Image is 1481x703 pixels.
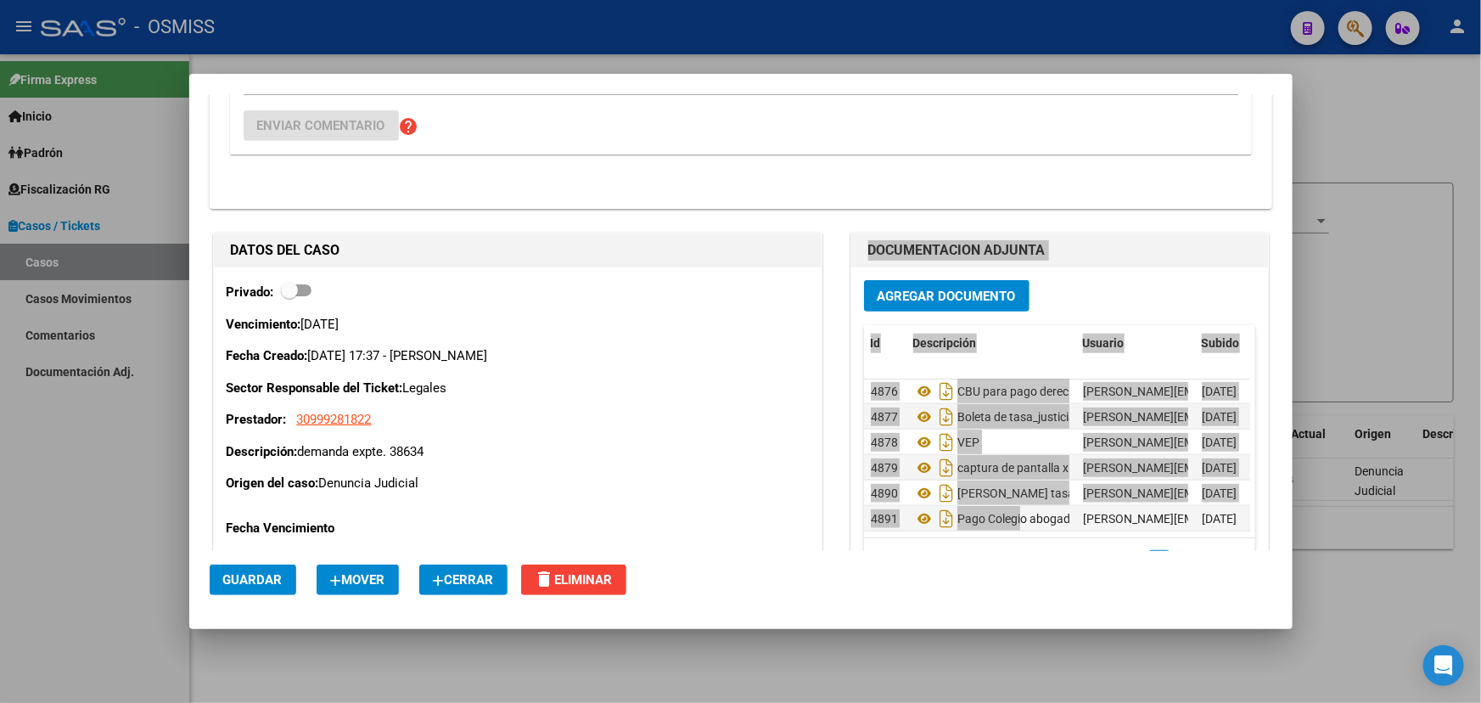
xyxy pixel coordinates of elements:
[935,505,957,532] i: Descargar documento
[871,458,900,478] div: 4879
[317,565,399,595] button: Mover
[227,475,319,491] strong: Origen del caso:
[973,550,1005,569] a: go to first page
[330,572,385,588] span: Mover
[913,336,977,350] span: Descripción
[871,433,900,453] div: 4878
[878,289,1016,304] span: Agregar Documento
[935,403,957,430] i: Descargar documento
[257,118,385,133] span: Enviar comentario
[864,280,1029,312] button: Agregar Documento
[227,474,809,493] p: Denuncia Judicial
[231,242,340,258] strong: DATOS DEL CASO
[227,444,298,459] strong: Descripción:
[433,572,494,588] span: Cerrar
[1047,550,1068,569] a: 4
[864,325,906,362] datatable-header-cell: Id
[521,565,626,595] button: Eliminar
[1121,545,1147,574] li: page 7
[1202,461,1237,475] span: [DATE]
[1149,550,1170,569] a: 8
[1175,550,1207,569] a: go to next page
[1096,545,1121,574] li: page 6
[1076,325,1195,362] datatable-header-cell: Usuario
[227,380,403,396] strong: Sector Responsable del Ticket:
[1212,550,1244,569] a: go to last page
[957,410,1080,424] span: Boleta de tasa_justicia_
[227,442,809,462] p: demanda expte. 38634
[1202,436,1237,449] span: [DATE]
[419,565,508,595] button: Cerrar
[871,509,900,529] div: 4891
[1202,486,1237,500] span: [DATE]
[864,538,940,581] div: 50 total
[871,336,881,350] span: Id
[1195,325,1280,362] datatable-header-cell: Subido
[535,572,613,588] span: Eliminar
[935,454,957,481] i: Descargar documento
[871,382,900,402] div: 4876
[868,240,1251,261] h1: DOCUMENTACION ADJUNTA
[1098,550,1119,569] a: 6
[1045,545,1070,574] li: page 4
[1423,645,1464,686] div: Open Intercom Messenger
[297,412,372,427] span: 30999281822
[1202,512,1237,526] span: [DATE]
[957,486,1130,500] span: [PERSON_NAME] tasa de justicia
[871,408,900,427] div: 4877
[399,116,419,137] mat-icon: help
[227,346,809,366] p: [DATE] 17:37 - [PERSON_NAME]
[227,317,301,332] strong: Vencimiento:
[957,436,979,449] span: VEP
[1202,385,1237,398] span: [DATE]
[1147,545,1172,574] li: page 8
[906,325,1076,362] datatable-header-cell: Descripción
[227,348,308,363] strong: Fecha Creado:
[244,110,399,141] button: Enviar comentario
[227,315,809,335] p: [DATE]
[227,379,809,398] p: Legales
[957,385,1101,398] span: CBU para pago derecho fijo
[1083,336,1125,350] span: Usuario
[227,412,287,427] strong: Prestador:
[871,484,900,503] div: 4890
[1202,410,1237,424] span: [DATE]
[957,512,1176,526] span: Pago Colegio abogados [PERSON_NAME]
[1010,550,1042,569] a: go to previous page
[935,480,957,507] i: Descargar documento
[210,565,296,595] button: Guardar
[1083,486,1461,500] span: [PERSON_NAME][EMAIL_ADDRESS][DOMAIN_NAME] - [PERSON_NAME]
[957,461,1093,475] span: captura de pantalla x VEP
[227,519,401,538] p: Fecha Vencimiento
[1083,512,1461,526] span: [PERSON_NAME][EMAIL_ADDRESS][DOMAIN_NAME] - [PERSON_NAME]
[227,284,274,300] strong: Privado:
[1124,550,1144,569] a: 7
[935,378,957,405] i: Descargar documento
[1070,545,1096,574] li: page 5
[535,569,555,589] mat-icon: delete
[935,429,957,456] i: Descargar documento
[223,572,283,588] span: Guardar
[1202,336,1240,350] span: Subido
[1073,550,1093,569] a: 5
